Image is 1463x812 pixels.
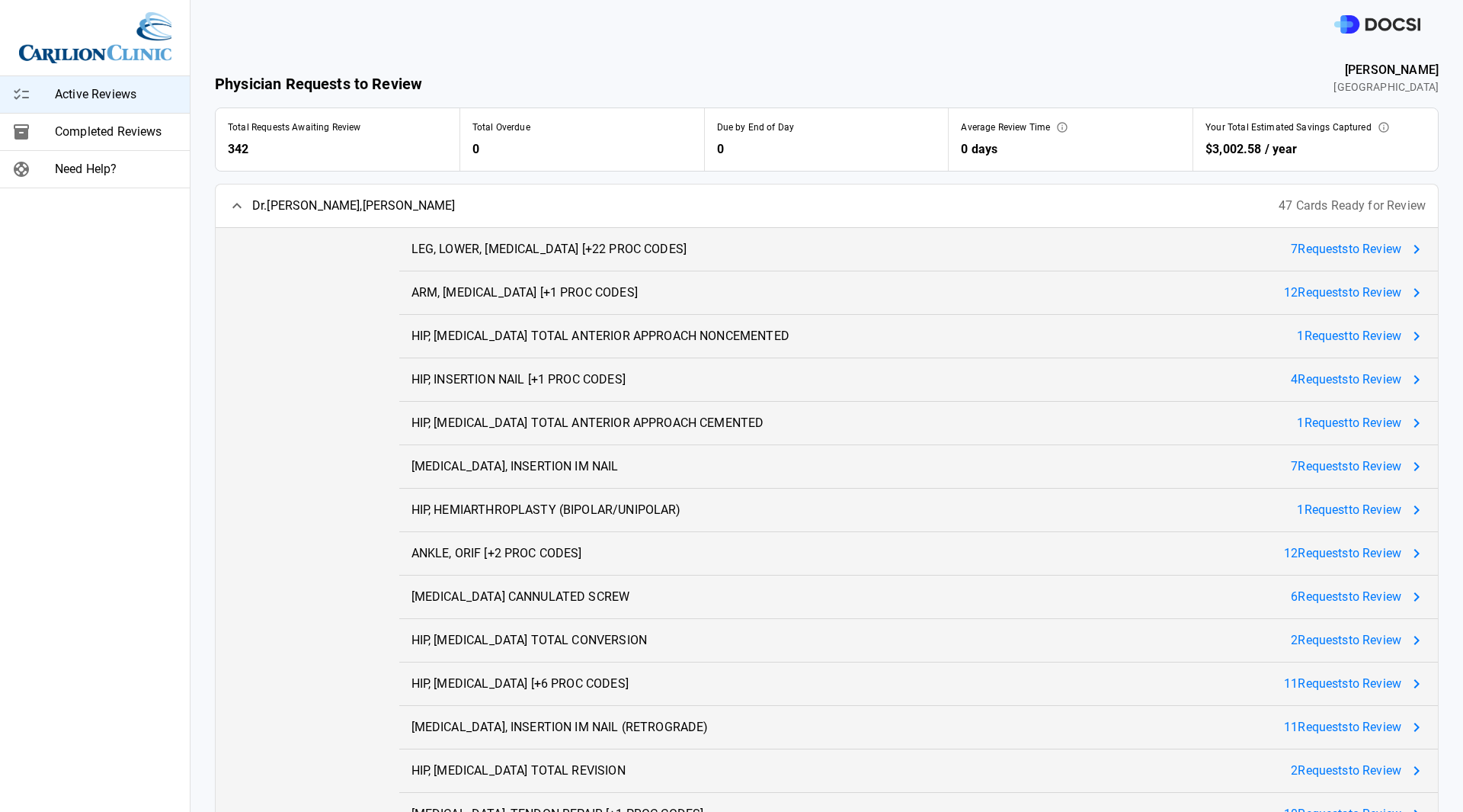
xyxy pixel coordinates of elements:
span: 7 Request s to Review [1291,457,1401,476]
span: 12 Request s to Review [1284,544,1401,563]
span: 2 Request s to Review [1291,762,1401,780]
span: Completed Reviews [55,123,178,141]
span: Active Reviews [55,85,178,104]
span: HIP, [MEDICAL_DATA] TOTAL ANTERIOR APPROACH NONCEMENTED [411,327,789,345]
span: [MEDICAL_DATA] CANNULATED SCREW [411,588,630,606]
img: DOCSI Logo [1334,15,1420,34]
span: Your Total Estimated Savings Captured [1205,120,1372,134]
span: Due by End of Day [717,120,795,134]
span: 11 Request s to Review [1284,675,1401,693]
span: [MEDICAL_DATA], INSERTION IM NAIL [411,457,619,476]
span: 1 Request to Review [1297,501,1401,519]
span: [GEOGRAPHIC_DATA] [1333,79,1439,95]
span: 11 Request s to Review [1284,718,1401,737]
span: HIP, [MEDICAL_DATA] [+6 PROC CODES] [411,675,629,693]
span: 7 Request s to Review [1291,240,1401,258]
span: Dr. [PERSON_NAME] , [PERSON_NAME] [252,197,456,215]
span: HIP, [MEDICAL_DATA] TOTAL ANTERIOR APPROACH CEMENTED [411,414,764,432]
span: Average Review Time [961,120,1050,134]
span: HIP, [MEDICAL_DATA] TOTAL REVISION [411,762,626,780]
span: 1 Request to Review [1297,414,1401,432]
span: 4 Request s to Review [1291,371,1401,389]
span: LEG, LOWER, [MEDICAL_DATA] [+22 PROC CODES] [411,240,687,258]
span: [MEDICAL_DATA], INSERTION IM NAIL (RETROGRADE) [411,718,709,737]
span: HIP, INSERTION NAIL [+1 PROC CODES] [411,371,626,389]
span: ANKLE, ORIF [+2 PROC CODES] [411,544,582,563]
svg: This is the estimated annual impact of the preference card optimizations which you have approved.... [1378,121,1390,133]
span: 0 days [961,140,1180,159]
span: 2 Request s to Review [1291,631,1401,650]
span: ARM, [MEDICAL_DATA] [+1 PROC CODES] [411,284,638,302]
span: 0 [472,140,692,159]
span: Need Help? [55,160,178,178]
span: Physician Requests to Review [215,72,422,95]
img: Site Logo [19,12,171,63]
span: HIP, [MEDICAL_DATA] TOTAL CONVERSION [411,631,647,650]
span: 342 [228,140,447,159]
span: Total Overdue [472,120,530,134]
span: [PERSON_NAME] [1333,61,1439,79]
span: HIP, HEMIARTHROPLASTY (BIPOLAR/UNIPOLAR) [411,501,681,519]
span: 47 Cards Ready for Review [1279,197,1426,215]
span: 12 Request s to Review [1284,284,1401,302]
svg: This represents the average time it takes from when an optimization is ready for your review to w... [1056,121,1068,133]
span: 1 Request to Review [1297,327,1401,345]
span: $3,002.58 / year [1205,142,1297,156]
span: 0 [717,140,936,159]
span: Total Requests Awaiting Review [228,120,361,134]
span: 6 Request s to Review [1291,588,1401,606]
